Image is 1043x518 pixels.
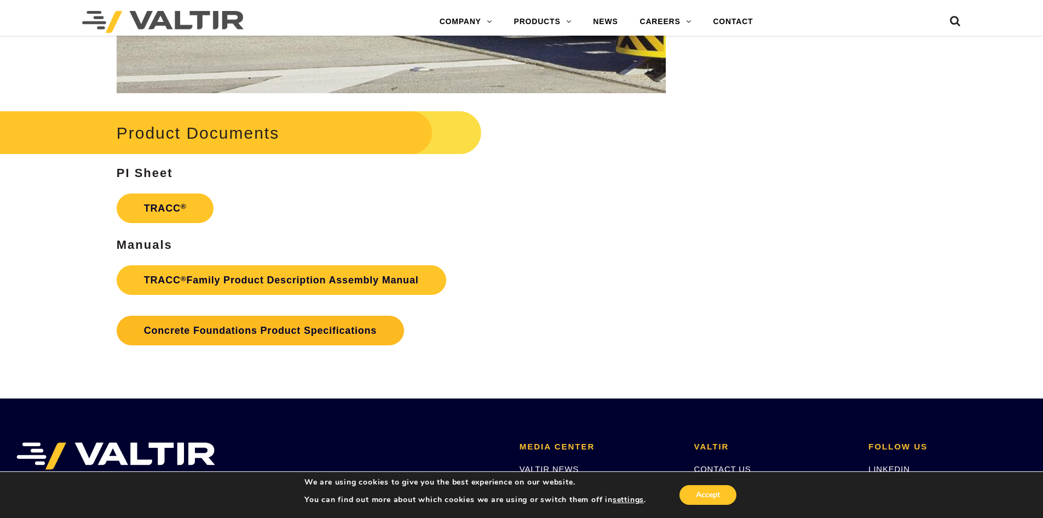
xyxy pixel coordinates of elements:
a: VALTIR NEWS [520,464,579,474]
a: Concrete Foundations Product Specifications [117,316,404,345]
sup: ® [181,275,187,283]
p: You can find out more about which cookies we are using or switch them off in . [304,495,646,505]
strong: PI Sheet [117,166,173,180]
h2: VALTIR [694,442,852,452]
a: CAREERS [629,11,702,33]
strong: Manuals [117,238,172,252]
a: NEWS [582,11,629,33]
a: COMPANY [429,11,503,33]
img: VALTIR [16,442,215,470]
a: CONTACT [702,11,764,33]
p: We are using cookies to give you the best experience on our website. [304,477,646,487]
a: TRACC® [117,193,214,223]
a: CONTACT US [694,464,751,474]
img: Valtir [82,11,244,33]
a: PRODUCTS [503,11,583,33]
button: settings [613,495,644,505]
sup: ® [181,202,187,210]
a: TRACC®Family Product Description Assembly Manual [117,265,446,295]
a: LINKEDIN [868,464,910,474]
h2: MEDIA CENTER [520,442,678,452]
button: Accept [679,485,736,505]
h2: FOLLOW US [868,442,1027,452]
